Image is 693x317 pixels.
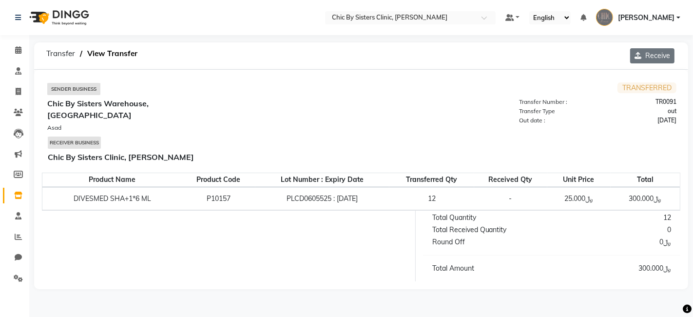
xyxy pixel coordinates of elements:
[25,4,92,31] img: logo
[41,45,80,62] span: Transfer
[611,173,680,187] th: Total
[547,187,611,210] td: ﷼25.000
[514,98,598,106] div: Transfer Number :
[617,82,676,93] span: TRANSFERRED
[425,237,552,247] div: Round Off
[389,173,474,187] th: Transferred Qty
[474,173,547,187] th: Received Qty
[547,173,611,187] th: Unit Price
[596,9,613,26] img: EILISH FOX
[552,263,678,274] div: ﷼300.000
[255,187,389,210] td: PLCD0605525 : [DATE]
[514,107,598,116] div: Transfer Type
[425,213,552,223] div: Total Quantity
[598,116,682,125] div: [DATE]
[47,99,149,120] b: Chic By Sisters Warehouse, [GEOGRAPHIC_DATA]
[42,173,182,187] th: Product Name
[630,48,674,63] button: Receive
[182,187,255,210] td: P10157
[425,225,552,235] div: Total Received Quantity
[47,123,361,132] div: Asad
[474,187,547,210] td: -
[48,152,194,162] b: Chic By Sisters Clinic, [PERSON_NAME]
[255,173,389,187] th: Lot Number : Expiry Date
[47,83,100,95] div: Sender Business
[552,213,678,223] div: 12
[552,225,678,235] div: 0
[618,13,674,23] span: [PERSON_NAME]
[425,263,552,274] div: Total Amount
[389,187,474,210] td: 12
[182,173,255,187] th: Product Code
[598,107,682,116] div: out
[48,137,101,149] div: Receiver Business
[82,45,142,62] span: View Transfer
[611,187,680,210] td: ﷼300.000
[514,116,598,125] div: Out date :
[42,187,182,210] td: DIVESMED SHA+1*6 ML
[552,237,678,247] div: ﷼0
[598,98,682,106] div: TR0091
